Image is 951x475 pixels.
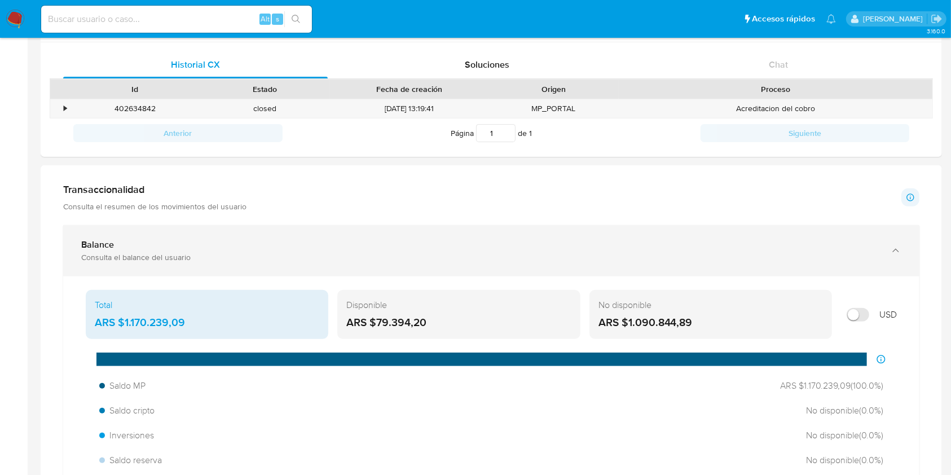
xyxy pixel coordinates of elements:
a: Notificaciones [826,14,836,24]
span: 1 [529,127,532,139]
div: Fecha de creación [338,83,481,95]
span: Historial CX [171,58,220,71]
div: MP_PORTAL [488,99,619,118]
div: Proceso [627,83,924,95]
span: Chat [769,58,788,71]
div: closed [200,99,331,118]
span: Página de [451,124,532,142]
div: Estado [208,83,323,95]
div: • [64,103,67,114]
div: 402634842 [70,99,200,118]
span: 3.160.0 [927,27,945,36]
span: Soluciones [465,58,509,71]
span: Alt [261,14,270,24]
span: Accesos rápidos [752,13,815,25]
button: Anterior [73,124,283,142]
input: Buscar usuario o caso... [41,12,312,27]
button: Siguiente [701,124,910,142]
a: Salir [931,13,943,25]
button: search-icon [284,11,307,27]
div: Origen [496,83,611,95]
p: juanbautista.fernandez@mercadolibre.com [863,14,927,24]
div: Acreditacion del cobro [619,99,932,118]
span: s [276,14,279,24]
div: Id [78,83,192,95]
div: [DATE] 13:19:41 [330,99,488,118]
